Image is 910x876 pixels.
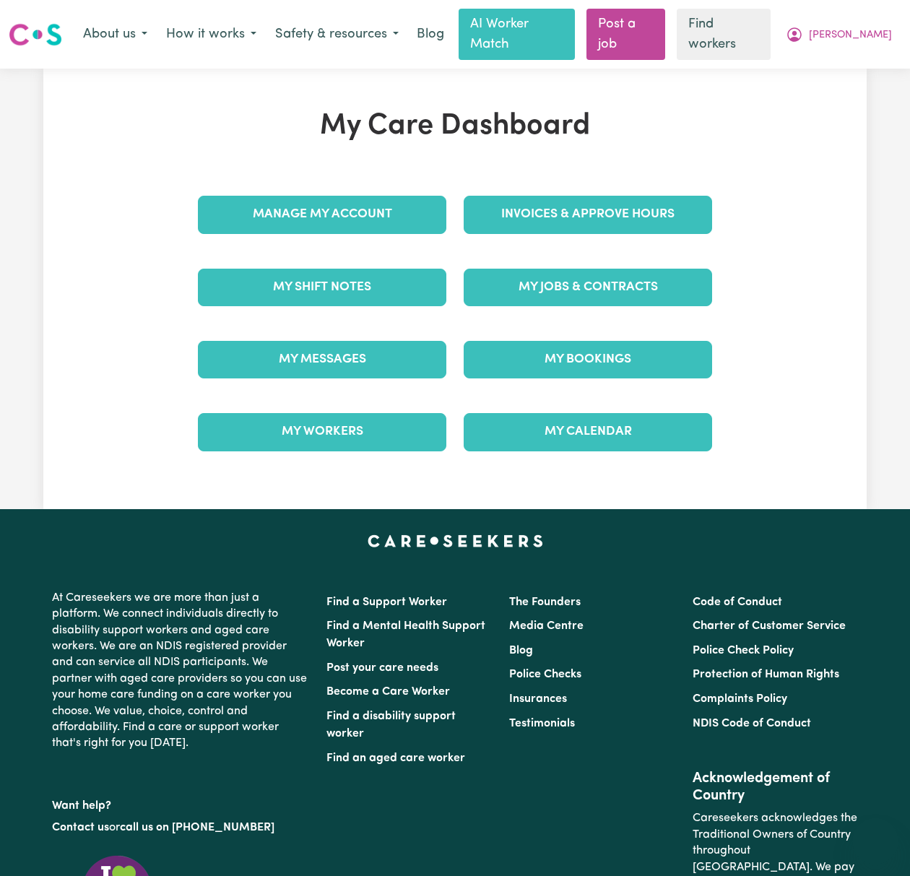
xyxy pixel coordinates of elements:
[464,341,712,378] a: My Bookings
[509,718,575,729] a: Testimonials
[368,535,543,547] a: Careseekers home page
[464,196,712,233] a: Invoices & Approve Hours
[509,669,581,680] a: Police Checks
[189,109,721,144] h1: My Care Dashboard
[693,693,787,705] a: Complaints Policy
[198,413,446,451] a: My Workers
[198,196,446,233] a: Manage My Account
[509,693,567,705] a: Insurances
[9,18,62,51] a: Careseekers logo
[776,19,901,50] button: My Account
[326,662,438,674] a: Post your care needs
[852,818,898,864] iframe: Button to launch messaging window
[509,620,584,632] a: Media Centre
[198,341,446,378] a: My Messages
[326,620,485,649] a: Find a Mental Health Support Worker
[9,22,62,48] img: Careseekers logo
[52,584,309,758] p: At Careseekers we are more than just a platform. We connect individuals directly to disability su...
[74,19,157,50] button: About us
[326,753,465,764] a: Find an aged care worker
[509,645,533,656] a: Blog
[586,9,665,60] a: Post a job
[52,792,309,814] p: Want help?
[693,770,858,805] h2: Acknowledgement of Country
[693,645,794,656] a: Police Check Policy
[198,269,446,306] a: My Shift Notes
[120,822,274,833] a: call us on [PHONE_NUMBER]
[408,19,453,51] a: Blog
[809,27,892,43] span: [PERSON_NAME]
[266,19,408,50] button: Safety & resources
[326,597,447,608] a: Find a Support Worker
[693,620,846,632] a: Charter of Customer Service
[52,822,109,833] a: Contact us
[157,19,266,50] button: How it works
[464,269,712,306] a: My Jobs & Contracts
[677,9,771,60] a: Find workers
[326,686,450,698] a: Become a Care Worker
[693,597,782,608] a: Code of Conduct
[459,9,575,60] a: AI Worker Match
[693,718,811,729] a: NDIS Code of Conduct
[693,669,839,680] a: Protection of Human Rights
[509,597,581,608] a: The Founders
[464,413,712,451] a: My Calendar
[326,711,456,740] a: Find a disability support worker
[52,814,309,841] p: or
